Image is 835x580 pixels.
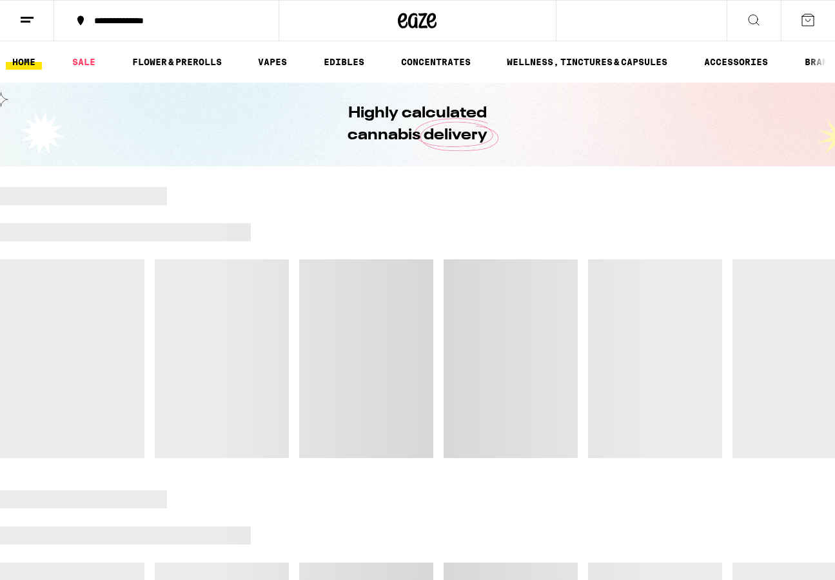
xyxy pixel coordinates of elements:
a: SALE [66,54,102,70]
a: VAPES [251,54,293,70]
a: WELLNESS, TINCTURES & CAPSULES [500,54,674,70]
a: CONCENTRATES [395,54,477,70]
h1: Highly calculated cannabis delivery [311,103,524,146]
a: FLOWER & PREROLLS [126,54,228,70]
a: EDIBLES [317,54,371,70]
a: HOME [6,54,42,70]
a: ACCESSORIES [698,54,774,70]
